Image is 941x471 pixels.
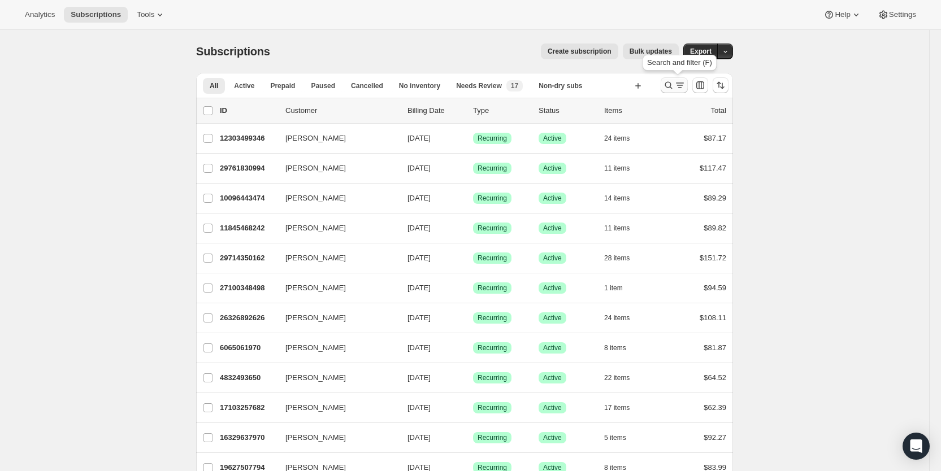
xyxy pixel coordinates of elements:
[279,249,392,267] button: [PERSON_NAME]
[285,282,346,294] span: [PERSON_NAME]
[220,250,726,266] div: 29714350162[PERSON_NAME][DATE]SuccessRecurringSuccessActive28 items$151.72
[234,81,254,90] span: Active
[285,402,346,413] span: [PERSON_NAME]
[351,81,383,90] span: Cancelled
[279,219,392,237] button: [PERSON_NAME]
[220,310,726,326] div: 26326892626[PERSON_NAME][DATE]SuccessRecurringSuccessActive24 items$108.11
[279,189,392,207] button: [PERSON_NAME]
[220,163,276,174] p: 29761830994
[478,343,507,352] span: Recurring
[285,432,346,443] span: [PERSON_NAME]
[604,164,630,173] span: 11 items
[543,224,562,233] span: Active
[543,403,562,412] span: Active
[700,313,726,322] span: $108.11
[711,105,726,116] p: Total
[511,81,518,90] span: 17
[604,313,630,322] span: 24 items
[220,282,276,294] p: 27100348498
[279,279,392,297] button: [PERSON_NAME]
[629,78,647,94] button: Create new view
[220,400,726,416] div: 17103257682[PERSON_NAME][DATE]SuccessRecurringSuccessActive17 items$62.39
[543,433,562,442] span: Active
[210,81,218,90] span: All
[604,433,626,442] span: 5 items
[285,312,346,324] span: [PERSON_NAME]
[817,7,868,23] button: Help
[543,284,562,293] span: Active
[279,309,392,327] button: [PERSON_NAME]
[220,223,276,234] p: 11845468242
[478,373,507,382] span: Recurring
[285,223,346,234] span: [PERSON_NAME]
[704,194,726,202] span: $89.29
[478,433,507,442] span: Recurring
[407,254,431,262] span: [DATE]
[604,430,639,446] button: 5 items
[407,373,431,382] span: [DATE]
[220,193,276,204] p: 10096443474
[407,224,431,232] span: [DATE]
[543,343,562,352] span: Active
[285,163,346,174] span: [PERSON_NAME]
[64,7,128,23] button: Subscriptions
[548,47,612,56] span: Create subscription
[220,105,276,116] p: ID
[407,433,431,442] span: [DATE]
[543,164,562,173] span: Active
[683,43,718,59] button: Export
[473,105,530,116] div: Type
[285,193,346,204] span: [PERSON_NAME]
[285,252,346,264] span: [PERSON_NAME]
[541,43,618,59] button: Create subscription
[903,433,930,460] div: Open Intercom Messenger
[196,45,270,58] span: Subscriptions
[604,224,630,233] span: 11 items
[604,190,642,206] button: 14 items
[220,105,726,116] div: IDCustomerBilling DateTypeStatusItemsTotal
[604,105,661,116] div: Items
[604,310,642,326] button: 24 items
[285,105,398,116] p: Customer
[539,105,595,116] p: Status
[604,134,630,143] span: 24 items
[279,399,392,417] button: [PERSON_NAME]
[604,160,642,176] button: 11 items
[220,130,726,146] div: 12303499346[PERSON_NAME][DATE]SuccessRecurringSuccessActive24 items$87.17
[137,10,154,19] span: Tools
[220,133,276,144] p: 12303499346
[704,134,726,142] span: $87.17
[690,47,712,56] span: Export
[478,164,507,173] span: Recurring
[220,312,276,324] p: 26326892626
[279,129,392,147] button: [PERSON_NAME]
[543,254,562,263] span: Active
[700,254,726,262] span: $151.72
[478,403,507,412] span: Recurring
[889,10,916,19] span: Settings
[661,77,688,93] button: Search and filter results
[311,81,335,90] span: Paused
[18,7,62,23] button: Analytics
[604,340,639,356] button: 8 items
[604,254,630,263] span: 28 items
[220,252,276,264] p: 29714350162
[543,313,562,322] span: Active
[604,370,642,386] button: 22 items
[220,370,726,386] div: 4832493650[PERSON_NAME][DATE]SuccessRecurringSuccessActive22 items$64.52
[478,254,507,263] span: Recurring
[220,280,726,296] div: 27100348498[PERSON_NAME][DATE]SuccessRecurringSuccessActive1 item$94.59
[630,47,672,56] span: Bulk updates
[704,284,726,292] span: $94.59
[604,194,630,203] span: 14 items
[220,220,726,236] div: 11845468242[PERSON_NAME][DATE]SuccessRecurringSuccessActive11 items$89.82
[220,340,726,356] div: 6065061970[PERSON_NAME][DATE]SuccessRecurringSuccessActive8 items$81.87
[285,342,346,354] span: [PERSON_NAME]
[604,343,626,352] span: 8 items
[478,224,507,233] span: Recurring
[604,373,630,382] span: 22 items
[270,81,295,90] span: Prepaid
[700,164,726,172] span: $117.47
[285,372,346,383] span: [PERSON_NAME]
[623,43,679,59] button: Bulk updates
